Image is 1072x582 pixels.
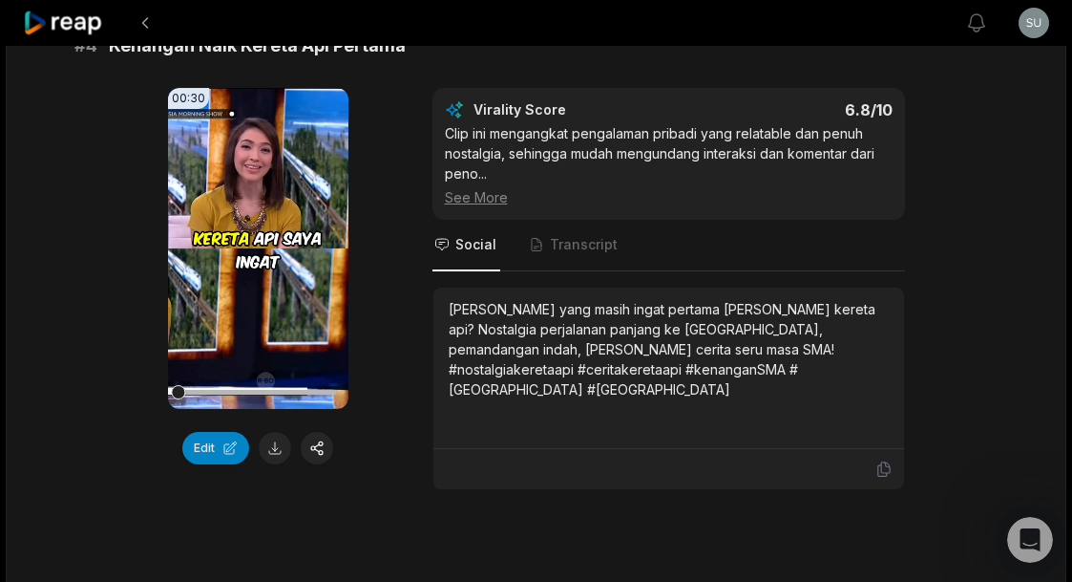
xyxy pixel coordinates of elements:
[74,32,97,59] span: # 4
[432,220,905,271] nav: Tabs
[445,123,893,207] div: Clip ini mengangkat pengalaman pribadi yang relatable dan penuh nostalgia, sehingga mudah mengund...
[109,32,406,59] span: Kenangan Naik Kereta Api Pertama
[550,235,618,254] span: Transcript
[182,432,249,464] button: Edit
[449,299,889,399] div: [PERSON_NAME] yang masih ingat pertama [PERSON_NAME] kereta api? Nostalgia perjalanan panjang ke ...
[168,88,348,409] video: Your browser does not support mp4 format.
[455,235,496,254] span: Social
[1007,517,1053,563] iframe: Intercom live chat
[473,100,679,119] div: Virality Score
[687,100,893,119] div: 6.8 /10
[445,187,893,207] div: See More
